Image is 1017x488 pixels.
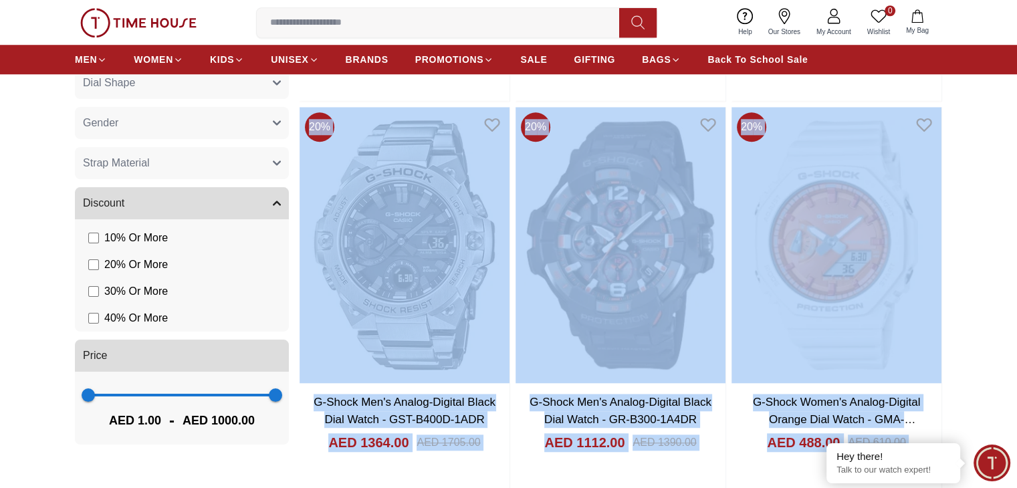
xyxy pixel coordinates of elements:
span: 20 % [737,112,766,142]
a: G-Shock Men's Analog-Digital Black Dial Watch - GST-B400D-1ADR [314,396,495,426]
span: AED 1000.00 [183,411,255,430]
span: Back To School Sale [707,53,808,66]
span: Strap Material [83,155,150,171]
a: MEN [75,47,107,72]
img: G-Shock Women's Analog-Digital Orange Dial Watch - GMA-S2100WS-7ADR [731,107,941,383]
span: BAGS [642,53,671,66]
input: 40% Or More [88,313,99,324]
span: GIFTING [574,53,615,66]
span: Discount [83,195,124,211]
span: 20 % [521,112,550,142]
a: BRANDS [346,47,388,72]
button: Price [75,340,289,372]
a: BAGS [642,47,681,72]
a: Help [730,5,760,39]
span: AED 1.00 [109,411,161,430]
img: G-Shock Men's Analog-Digital Black Dial Watch - GR-B300-1A4DR [516,107,725,383]
div: AED 1705.00 [417,435,480,451]
span: SALE [520,53,547,66]
span: Help [733,27,758,37]
button: Discount [75,187,289,219]
span: My Bag [901,25,934,35]
a: G-Shock Women's Analog-Digital Orange Dial Watch - GMA-S2100WS-7ADR [753,396,920,443]
input: 30% Or More [88,286,99,297]
span: 20 % [305,112,334,142]
h4: AED 1364.00 [328,433,409,452]
a: G-Shock Men's Analog-Digital Black Dial Watch - GR-B300-1A4DR [530,396,711,426]
a: Back To School Sale [707,47,808,72]
img: G-Shock Men's Analog-Digital Black Dial Watch - GST-B400D-1ADR [300,107,510,383]
p: Talk to our watch expert! [836,465,950,476]
a: SALE [520,47,547,72]
button: Dial Shape [75,67,289,99]
span: Dial Shape [83,75,135,91]
a: PROMOTIONS [415,47,494,72]
input: 20% Or More [88,259,99,270]
span: MEN [75,53,97,66]
div: Hey there! [836,450,950,463]
a: UNISEX [271,47,318,72]
span: Gender [83,115,118,131]
button: Gender [75,107,289,139]
img: ... [80,8,197,37]
button: Strap Material [75,147,289,179]
span: PROMOTIONS [415,53,484,66]
span: Price [83,348,107,364]
span: 30 % Or More [104,283,168,299]
span: WOMEN [134,53,173,66]
div: AED 1390.00 [633,435,696,451]
span: Wishlist [862,27,895,37]
a: GIFTING [574,47,615,72]
input: 10% Or More [88,233,99,243]
span: My Account [811,27,857,37]
a: KIDS [210,47,244,72]
span: 0 [885,5,895,16]
h4: AED 1112.00 [544,433,625,452]
span: UNISEX [271,53,308,66]
span: 40 % Or More [104,310,168,326]
a: WOMEN [134,47,183,72]
span: BRANDS [346,53,388,66]
button: My Bag [898,7,937,38]
a: 0Wishlist [859,5,898,39]
div: Chat Widget [974,445,1010,481]
span: - [161,410,183,431]
span: KIDS [210,53,234,66]
span: Our Stores [763,27,806,37]
span: 10 % Or More [104,230,168,246]
a: Our Stores [760,5,808,39]
div: AED 610.00 [848,435,905,451]
span: 20 % Or More [104,257,168,273]
h4: AED 488.00 [767,433,840,452]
